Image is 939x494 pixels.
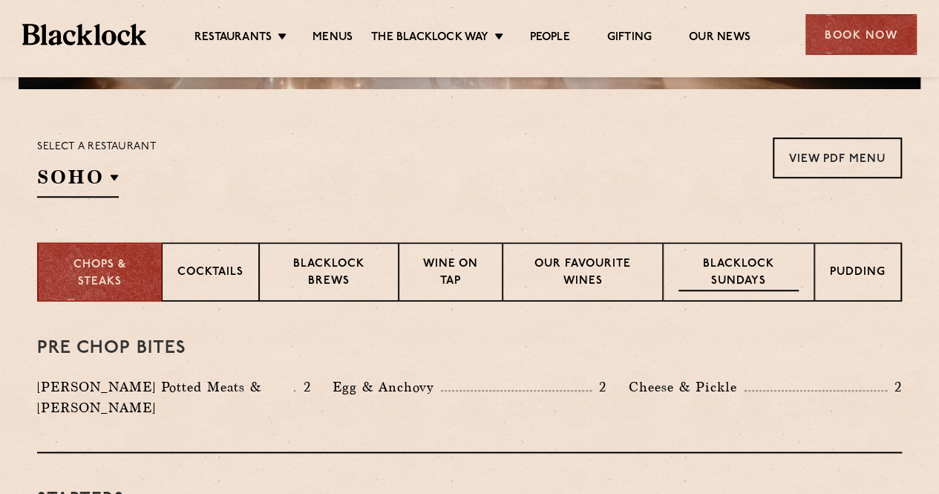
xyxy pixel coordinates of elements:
[371,30,488,47] a: The Blacklock Way
[22,24,146,45] img: BL_Textured_Logo-footer-cropped.svg
[607,30,652,47] a: Gifting
[689,30,750,47] a: Our News
[37,137,157,157] p: Select a restaurant
[177,264,243,283] p: Cocktails
[592,377,606,397] p: 2
[529,30,569,47] a: People
[53,257,146,290] p: Chops & Steaks
[887,377,902,397] p: 2
[414,256,487,291] p: Wine on Tap
[37,339,902,358] h3: Pre Chop Bites
[333,377,441,397] p: Egg & Anchovy
[295,377,310,397] p: 2
[37,164,119,198] h2: SOHO
[805,14,917,55] div: Book Now
[313,30,353,47] a: Menus
[194,30,272,47] a: Restaurants
[629,377,745,397] p: Cheese & Pickle
[773,137,902,178] a: View PDF Menu
[37,377,294,418] p: [PERSON_NAME] Potted Meats & [PERSON_NAME]
[678,256,799,291] p: Blacklock Sundays
[830,264,886,283] p: Pudding
[275,256,383,291] p: Blacklock Brews
[518,256,647,291] p: Our favourite wines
